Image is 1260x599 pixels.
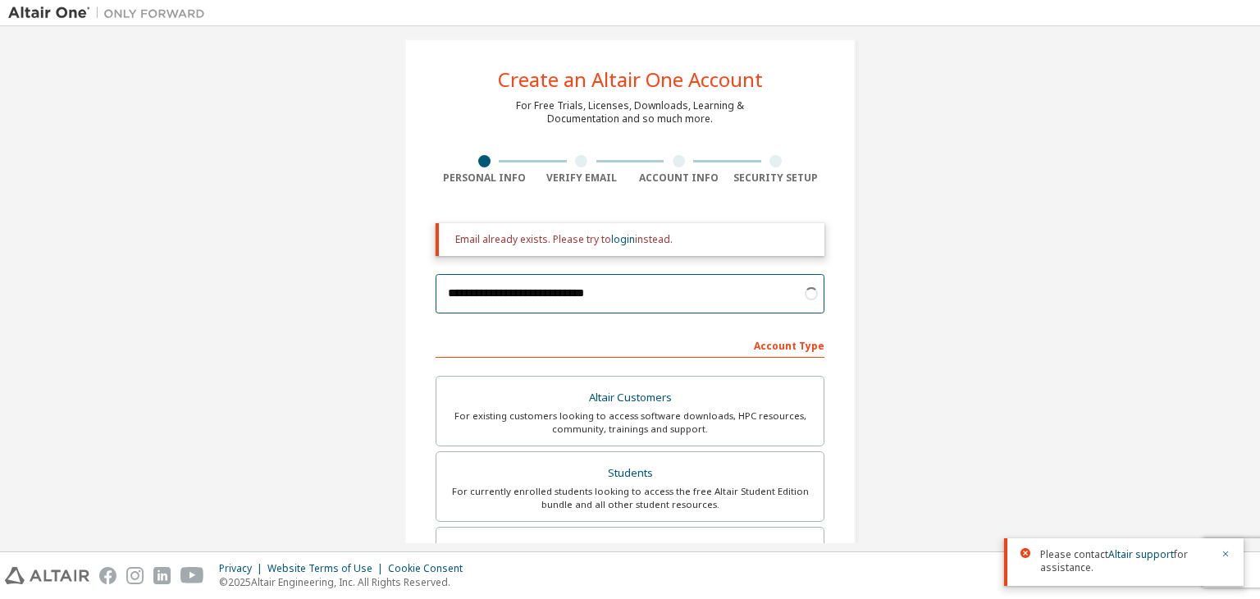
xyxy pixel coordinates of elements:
[180,567,204,584] img: youtube.svg
[446,485,814,511] div: For currently enrolled students looking to access the free Altair Student Edition bundle and all ...
[516,99,744,126] div: For Free Trials, Licenses, Downloads, Learning & Documentation and so much more.
[219,562,267,575] div: Privacy
[219,575,472,589] p: © 2025 Altair Engineering, Inc. All Rights Reserved.
[498,70,763,89] div: Create an Altair One Account
[153,567,171,584] img: linkedin.svg
[455,233,811,246] div: Email already exists. Please try to instead.
[99,567,116,584] img: facebook.svg
[388,562,472,575] div: Cookie Consent
[611,232,635,246] a: login
[267,562,388,575] div: Website Terms of Use
[126,567,144,584] img: instagram.svg
[533,171,631,185] div: Verify Email
[446,537,814,560] div: Faculty
[446,462,814,485] div: Students
[446,409,814,436] div: For existing customers looking to access software downloads, HPC resources, community, trainings ...
[436,332,824,358] div: Account Type
[1108,547,1174,561] a: Altair support
[5,567,89,584] img: altair_logo.svg
[436,171,533,185] div: Personal Info
[630,171,728,185] div: Account Info
[8,5,213,21] img: Altair One
[728,171,825,185] div: Security Setup
[446,386,814,409] div: Altair Customers
[1040,548,1211,574] span: Please contact for assistance.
